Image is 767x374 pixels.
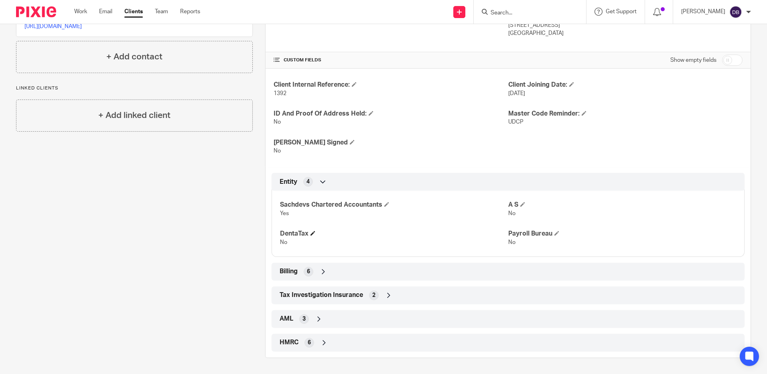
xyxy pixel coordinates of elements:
p: [STREET_ADDRESS] [508,21,743,29]
h4: Payroll Bureau [508,230,736,238]
span: No [508,240,515,245]
h4: Client Joining Date: [508,81,743,89]
span: Entity [280,178,297,186]
h4: Sachdevs Chartered Accountants [280,201,508,209]
h4: DentaTax [280,230,508,238]
label: Show empty fields [670,56,716,64]
h4: + Add contact [106,51,162,63]
p: [PERSON_NAME] [681,8,725,16]
p: Linked clients [16,85,253,91]
h4: + Add linked client [98,109,170,122]
span: 1392 [274,91,286,96]
h4: Master Code Reminder: [508,110,743,118]
span: No [508,211,515,216]
span: Tax Investigation Insurance [280,291,363,299]
span: 2 [372,291,375,299]
span: UDCP [508,119,524,125]
span: 4 [306,178,310,186]
a: Work [74,8,87,16]
a: [URL][DOMAIN_NAME] [24,24,82,29]
h4: A S [508,201,736,209]
span: Yes [280,211,289,216]
span: No [274,119,281,125]
p: [GEOGRAPHIC_DATA] [508,29,743,37]
a: Team [155,8,168,16]
a: Reports [180,8,200,16]
img: svg%3E [729,6,742,18]
span: Get Support [606,9,637,14]
span: AML [280,315,293,323]
a: Clients [124,8,143,16]
span: Billing [280,267,298,276]
h4: ID And Proof Of Address Held: [274,110,508,118]
span: 6 [308,339,311,347]
h4: Client Internal Reference: [274,81,508,89]
span: 6 [307,268,310,276]
span: No [274,148,281,154]
input: Search [490,10,562,17]
h4: CUSTOM FIELDS [274,57,508,63]
h4: [PERSON_NAME] Signed [274,138,508,147]
span: [DATE] [508,91,525,96]
img: Pixie [16,6,56,17]
span: No [280,240,287,245]
span: 3 [302,315,306,323]
a: Email [99,8,112,16]
span: HMRC [280,338,298,347]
